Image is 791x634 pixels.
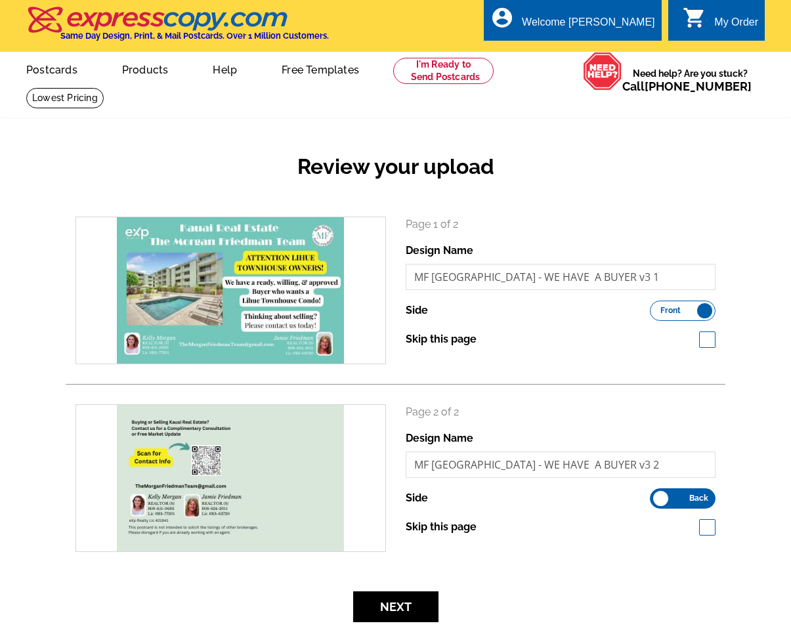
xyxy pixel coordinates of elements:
div: My Order [714,16,758,35]
p: Page 2 of 2 [406,404,716,420]
button: Next [353,591,438,622]
span: Back [689,495,708,501]
input: File Name [406,264,716,290]
label: Skip this page [406,519,477,535]
a: shopping_cart My Order [683,14,758,31]
i: shopping_cart [683,6,706,30]
label: Side [406,490,428,506]
img: help [583,52,622,91]
div: Welcome [PERSON_NAME] [522,16,654,35]
label: Design Name [406,431,473,446]
i: account_circle [490,6,514,30]
a: Free Templates [261,53,380,84]
label: Skip this page [406,331,477,347]
a: [PHONE_NUMBER] [645,79,752,93]
input: File Name [406,452,716,478]
p: Page 1 of 2 [406,217,716,232]
a: Postcards [5,53,98,84]
label: Design Name [406,243,473,259]
span: Front [660,307,681,314]
h2: Review your upload [66,154,725,179]
span: Need help? Are you stuck? [622,67,758,93]
h4: Same Day Design, Print, & Mail Postcards. Over 1 Million Customers. [60,31,329,41]
a: Help [192,53,258,84]
label: Side [406,303,428,318]
a: Same Day Design, Print, & Mail Postcards. Over 1 Million Customers. [26,16,329,41]
a: Products [101,53,190,84]
span: Call [622,79,752,93]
